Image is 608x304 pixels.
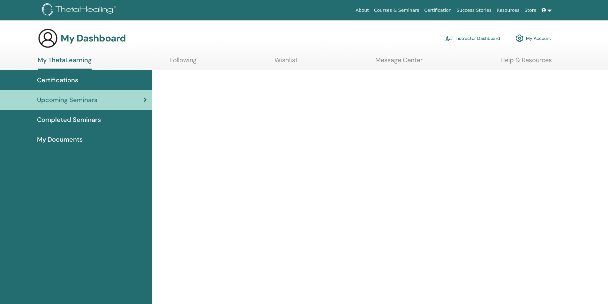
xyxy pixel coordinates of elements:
[516,31,551,45] a: My Account
[37,95,97,105] span: Upcoming Seminars
[516,33,523,44] img: cog.svg
[274,56,298,69] a: Wishlist
[169,56,197,69] a: Following
[494,4,522,16] a: Resources
[445,35,453,41] img: chalkboard-teacher.svg
[37,115,101,124] span: Completed Seminars
[422,4,454,16] a: Certification
[61,33,126,44] h3: My Dashboard
[38,56,92,70] a: My ThetaLearning
[42,3,118,18] img: logo.png
[445,31,500,45] a: Instructor Dashboard
[37,75,78,85] span: Certifications
[37,135,83,144] span: My Documents
[38,28,58,48] img: generic-user-icon.jpg
[353,4,371,16] a: About
[500,56,552,69] a: Help & Resources
[375,56,423,69] a: Message Center
[454,4,494,16] a: Success Stories
[522,4,539,16] a: Store
[372,4,422,16] a: Courses & Seminars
